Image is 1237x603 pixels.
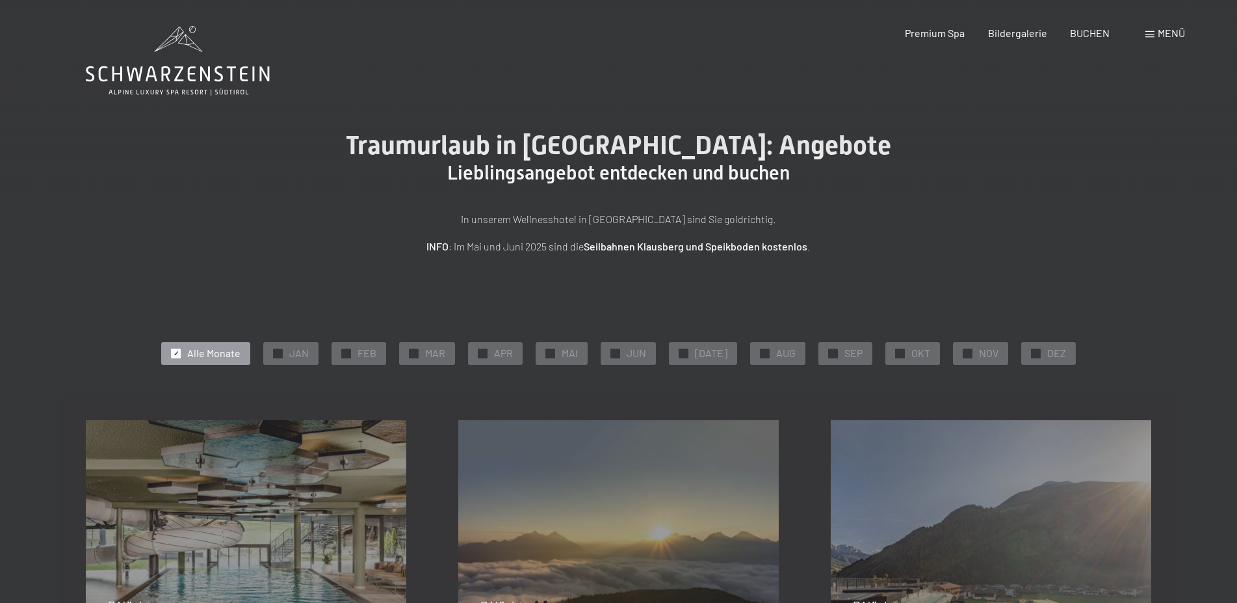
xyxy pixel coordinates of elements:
[681,349,686,358] span: ✓
[831,349,836,358] span: ✓
[1158,27,1185,39] span: Menü
[494,346,513,360] span: APR
[776,346,796,360] span: AUG
[447,161,790,184] span: Lieblingsangebot entdecken und buchen
[584,240,807,252] strong: Seilbahnen Klausberg und Speikboden kostenlos
[276,349,281,358] span: ✓
[480,349,486,358] span: ✓
[988,27,1047,39] a: Bildergalerie
[426,240,449,252] strong: INFO
[898,349,903,358] span: ✓
[1047,346,1066,360] span: DEZ
[174,349,179,358] span: ✓
[1034,349,1039,358] span: ✓
[187,346,241,360] span: Alle Monate
[695,346,727,360] span: [DATE]
[562,346,578,360] span: MAI
[344,349,349,358] span: ✓
[627,346,646,360] span: JUN
[905,27,965,39] a: Premium Spa
[346,130,891,161] span: Traumurlaub in [GEOGRAPHIC_DATA]: Angebote
[425,346,445,360] span: MAR
[979,346,998,360] span: NOV
[289,346,309,360] span: JAN
[548,349,553,358] span: ✓
[411,349,417,358] span: ✓
[358,346,376,360] span: FEB
[294,211,944,228] p: In unserem Wellnesshotel in [GEOGRAPHIC_DATA] sind Sie goldrichtig.
[1070,27,1110,39] a: BUCHEN
[965,349,970,358] span: ✓
[294,238,944,255] p: : Im Mai und Juni 2025 sind die .
[762,349,768,358] span: ✓
[844,346,863,360] span: SEP
[911,346,930,360] span: OKT
[613,349,618,358] span: ✓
